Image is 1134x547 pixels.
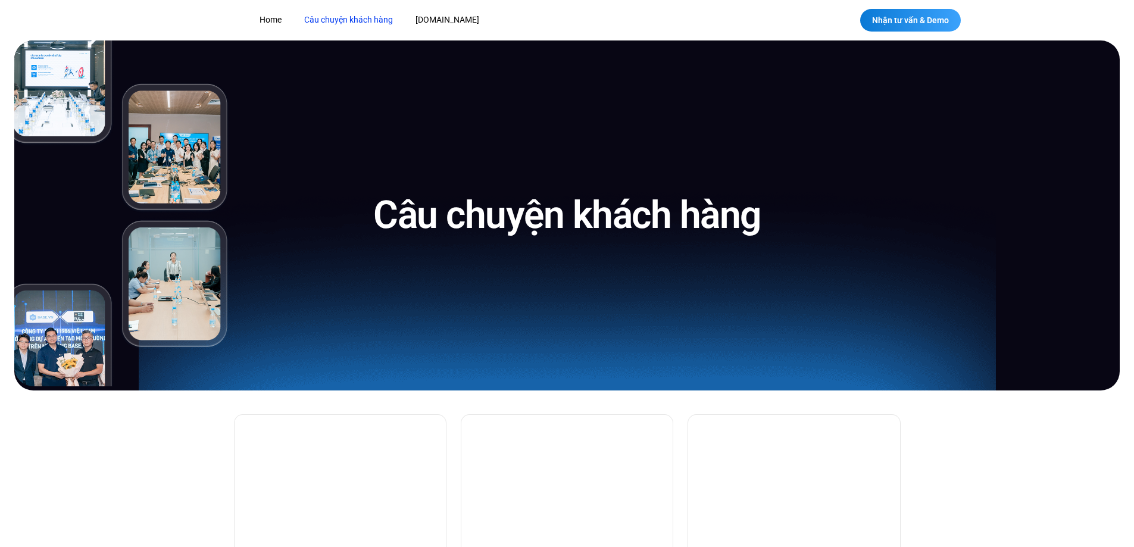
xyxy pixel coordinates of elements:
a: Home [251,9,290,31]
a: Nhận tư vấn & Demo [860,9,961,32]
h1: Câu chuyện khách hàng [373,190,761,240]
a: Câu chuyện khách hàng [295,9,402,31]
span: Nhận tư vấn & Demo [872,16,949,24]
nav: Menu [251,9,661,31]
a: [DOMAIN_NAME] [407,9,488,31]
